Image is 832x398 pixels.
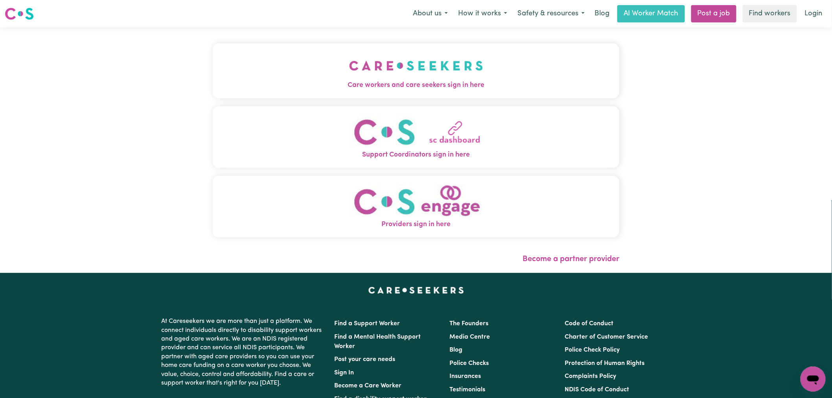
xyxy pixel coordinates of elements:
[213,43,619,98] button: Care workers and care seekers sign in here
[453,6,512,22] button: How it works
[408,6,453,22] button: About us
[368,287,464,293] a: Careseekers home page
[449,321,488,327] a: The Founders
[512,6,590,22] button: Safety & resources
[565,321,614,327] a: Code of Conduct
[334,356,395,363] a: Post your care needs
[449,334,490,340] a: Media Centre
[617,5,685,22] a: AI Worker Match
[565,387,630,393] a: NDIS Code of Conduct
[334,383,401,389] a: Become a Care Worker
[334,370,354,376] a: Sign In
[800,5,827,22] a: Login
[213,150,619,160] span: Support Coordinators sign in here
[743,5,797,22] a: Find workers
[449,347,462,353] a: Blog
[523,255,619,263] a: Become a partner provider
[565,334,648,340] a: Charter of Customer Service
[565,360,645,367] a: Protection of Human Rights
[334,321,400,327] a: Find a Support Worker
[565,347,620,353] a: Police Check Policy
[161,314,325,391] p: At Careseekers we are more than just a platform. We connect individuals directly to disability su...
[565,373,617,380] a: Complaints Policy
[5,5,34,23] a: Careseekers logo
[691,5,736,22] a: Post a job
[213,219,619,230] span: Providers sign in here
[590,5,614,22] a: Blog
[213,106,619,168] button: Support Coordinators sign in here
[449,373,481,380] a: Insurances
[449,387,485,393] a: Testimonials
[801,367,826,392] iframe: Button to launch messaging window
[213,80,619,90] span: Care workers and care seekers sign in here
[449,360,489,367] a: Police Checks
[213,176,619,238] button: Providers sign in here
[334,334,421,350] a: Find a Mental Health Support Worker
[5,7,34,21] img: Careseekers logo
